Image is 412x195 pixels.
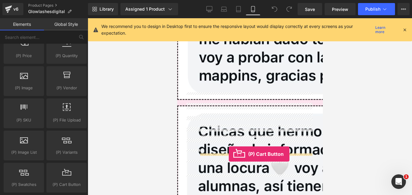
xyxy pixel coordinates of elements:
span: (P) Swatches [5,181,42,188]
span: (P) Variants [48,149,85,156]
span: Preview [332,6,348,12]
button: More [397,3,410,15]
a: New Library [88,3,118,15]
span: Library [100,6,114,12]
a: Learn more [373,26,397,33]
span: (P) Price [5,53,42,59]
span: 1 [404,174,409,179]
span: (P) Image [5,85,42,91]
a: Product Pages [28,3,88,8]
a: Laptop [217,3,231,15]
span: (P) Image List [5,149,42,156]
span: (P) File Upload [48,117,85,123]
a: Desktop [202,3,217,15]
span: (P) Cart Button [48,181,85,188]
button: Publish [358,3,395,15]
div: Assigned 1 Product [125,6,173,12]
a: Tablet [231,3,246,15]
a: v6 [2,3,23,15]
button: Redo [283,3,295,15]
a: Global Style [44,18,88,30]
span: (P) Quantity [48,53,85,59]
div: v6 [12,5,20,13]
span: Save [305,6,315,12]
p: We recommend you to design in Desktop first to ensure the responsive layout would display correct... [101,23,373,36]
span: (P) SKU [5,117,42,123]
span: Publish [365,7,380,12]
span: (P) Vendor [48,85,85,91]
button: Undo [268,3,281,15]
iframe: Intercom live chat [391,174,406,189]
a: Preview [325,3,356,15]
span: Glowlashesdigital [28,9,65,14]
a: Mobile [246,3,260,15]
